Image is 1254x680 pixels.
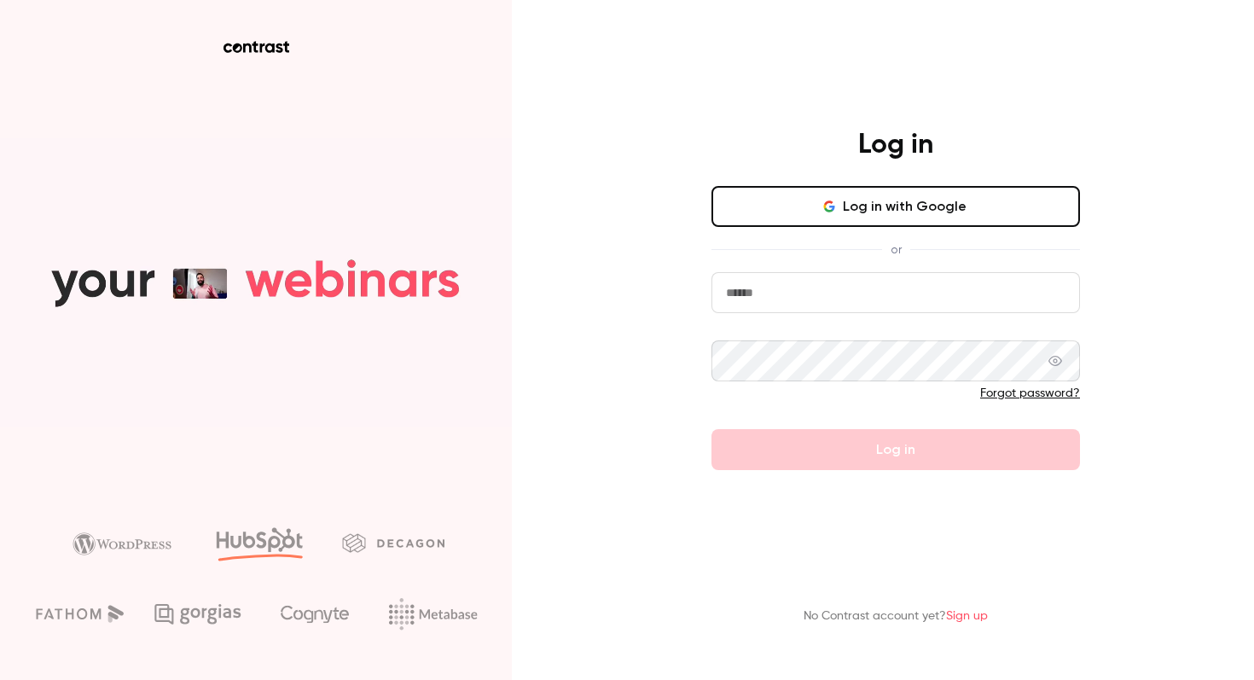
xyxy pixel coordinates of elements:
a: Sign up [946,610,988,622]
img: decagon [342,533,444,552]
span: or [882,241,910,259]
p: No Contrast account yet? [804,607,988,625]
h4: Log in [858,128,933,162]
a: Forgot password? [980,387,1080,399]
button: Log in with Google [711,186,1080,227]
